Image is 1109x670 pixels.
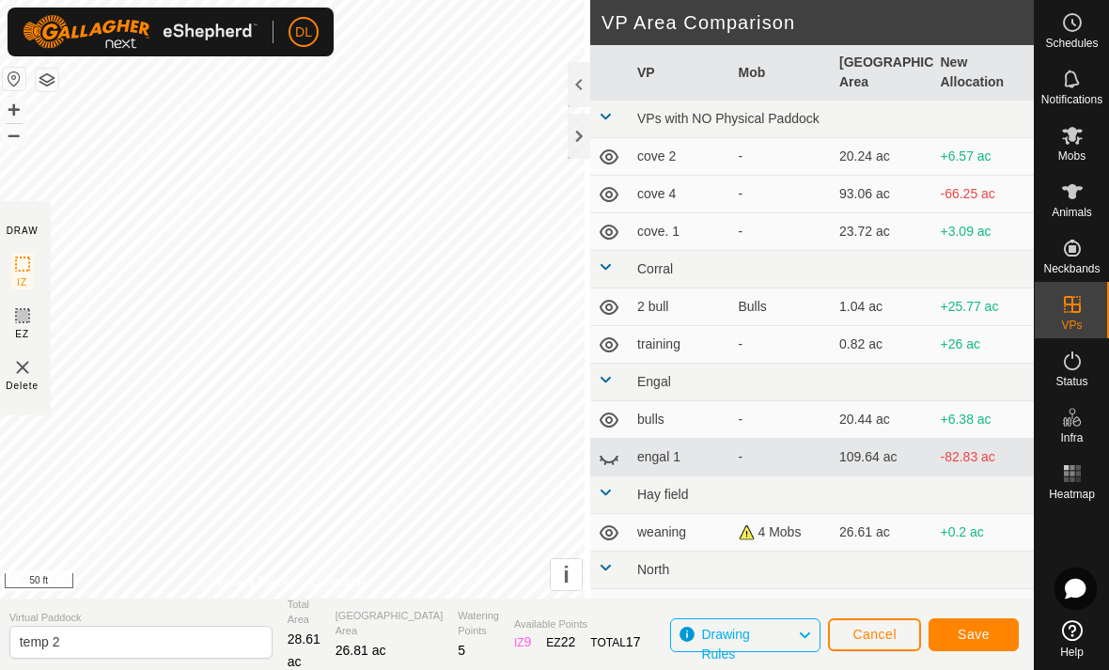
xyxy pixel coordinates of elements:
[311,574,367,591] a: Contact Us
[832,138,933,176] td: 20.24 ac
[739,335,825,354] div: -
[23,15,258,49] img: Gallagher Logo
[929,618,1019,651] button: Save
[3,123,25,146] button: –
[933,45,1035,101] th: New Allocation
[630,213,731,251] td: cove. 1
[739,410,825,429] div: -
[933,138,1035,176] td: +6.57 ac
[1055,376,1087,387] span: Status
[7,224,39,238] div: DRAW
[832,401,933,439] td: 20.44 ac
[832,589,933,627] td: 222.02 ac
[739,297,825,317] div: Bulls
[630,176,731,213] td: cove 4
[832,288,933,326] td: 1.04 ac
[17,275,27,289] span: IZ
[739,522,825,542] div: 4 Mobs
[626,634,641,649] span: 17
[701,627,749,662] span: Drawing Rules
[218,574,289,591] a: Privacy Policy
[739,147,825,166] div: -
[1060,432,1083,444] span: Infra
[601,11,1034,34] h2: VP Area Comparison
[933,589,1035,627] td: -195.21 ac
[630,45,731,101] th: VP
[1052,207,1092,218] span: Animals
[630,138,731,176] td: cove 2
[630,589,731,627] td: [DATE]
[933,439,1035,476] td: -82.83 ac
[288,597,320,628] span: Total Area
[852,627,897,642] span: Cancel
[288,631,320,669] span: 28.61 ac
[832,326,933,364] td: 0.82 ac
[3,99,25,121] button: +
[637,374,671,389] span: Engal
[1058,150,1086,162] span: Mobs
[933,401,1035,439] td: +6.38 ac
[637,487,688,502] span: Hay field
[739,598,825,617] div: -
[551,559,582,590] button: i
[933,326,1035,364] td: +26 ac
[832,176,933,213] td: 93.06 ac
[832,439,933,476] td: 109.64 ac
[933,514,1035,552] td: +0.2 ac
[1043,263,1100,274] span: Neckbands
[1049,489,1095,500] span: Heatmap
[9,610,273,626] span: Virtual Paddock
[637,111,820,126] span: VPs with NO Physical Paddock
[630,288,731,326] td: 2 bull
[524,634,532,649] span: 9
[832,213,933,251] td: 23.72 ac
[637,261,673,276] span: Corral
[561,634,576,649] span: 22
[563,562,570,587] span: i
[6,379,39,393] span: Delete
[739,447,825,467] div: -
[739,222,825,242] div: -
[828,618,921,651] button: Cancel
[1061,319,1082,331] span: VPs
[933,288,1035,326] td: +25.77 ac
[1060,647,1084,658] span: Help
[933,176,1035,213] td: -66.25 ac
[637,562,669,577] span: North
[15,327,29,341] span: EZ
[546,632,575,652] div: EZ
[11,356,34,379] img: VP
[514,632,531,652] div: IZ
[958,627,990,642] span: Save
[336,643,386,658] span: 26.81 ac
[1045,38,1098,49] span: Schedules
[458,608,499,639] span: Watering Points
[739,184,825,204] div: -
[832,514,933,552] td: 26.61 ac
[630,439,731,476] td: engal 1
[295,23,312,42] span: DL
[336,608,444,639] span: [GEOGRAPHIC_DATA] Area
[590,632,640,652] div: TOTAL
[630,326,731,364] td: training
[514,616,641,632] span: Available Points
[630,514,731,552] td: weaning
[3,68,25,90] button: Reset Map
[1035,613,1109,665] a: Help
[933,213,1035,251] td: +3.09 ac
[458,643,465,658] span: 5
[832,45,933,101] th: [GEOGRAPHIC_DATA] Area
[731,45,833,101] th: Mob
[1041,94,1102,105] span: Notifications
[630,401,731,439] td: bulls
[36,69,58,91] button: Map Layers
